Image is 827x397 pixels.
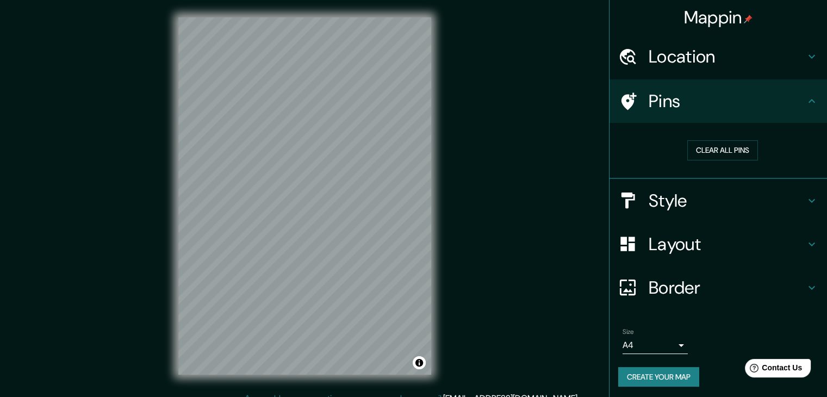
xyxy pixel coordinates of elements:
div: Border [610,266,827,309]
h4: Mappin [684,7,753,28]
div: A4 [623,337,688,354]
button: Toggle attribution [413,356,426,369]
h4: Border [649,277,805,299]
h4: Location [649,46,805,67]
div: Layout [610,222,827,266]
h4: Pins [649,90,805,112]
div: Location [610,35,827,78]
iframe: Help widget launcher [730,355,815,385]
div: Style [610,179,827,222]
button: Create your map [618,367,699,387]
div: Pins [610,79,827,123]
h4: Style [649,190,805,212]
h4: Layout [649,233,805,255]
label: Size [623,327,634,336]
canvas: Map [178,17,431,375]
img: pin-icon.png [744,15,753,23]
button: Clear all pins [687,140,758,160]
